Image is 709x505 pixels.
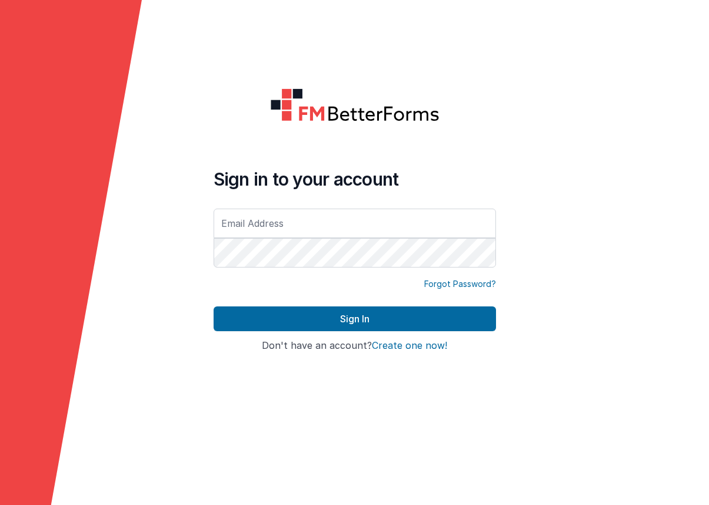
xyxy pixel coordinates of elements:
[214,341,496,351] h4: Don't have an account?
[214,209,496,238] input: Email Address
[214,306,496,331] button: Sign In
[424,278,496,290] a: Forgot Password?
[214,169,496,190] h4: Sign in to your account
[372,341,447,351] button: Create one now!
